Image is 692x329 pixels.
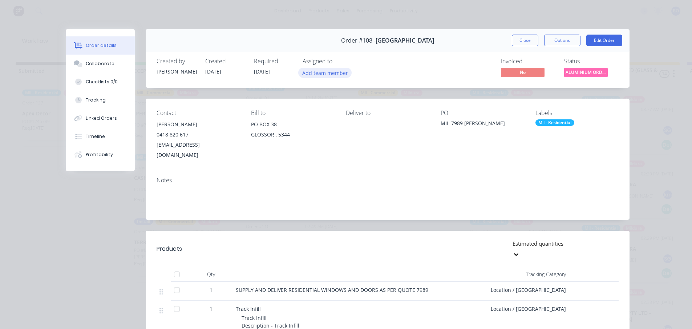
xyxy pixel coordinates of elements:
div: Tracking [86,97,106,103]
div: PO BOX 38 [251,119,334,130]
div: [PERSON_NAME]0418 820 617[EMAIL_ADDRESS][DOMAIN_NAME] [157,119,240,160]
div: Assigned to [303,58,375,65]
button: Collaborate [66,55,135,73]
div: Bill to [251,110,334,116]
div: 0418 820 617 [157,130,240,140]
div: [EMAIL_ADDRESS][DOMAIN_NAME] [157,140,240,160]
div: Notes [157,177,619,184]
div: [PERSON_NAME] [157,119,240,130]
button: Checklists 0/0 [66,73,135,91]
span: 1 [210,305,213,313]
div: Qty [189,267,233,282]
button: Add team member [298,68,352,78]
div: Order details [86,42,117,49]
span: [DATE] [254,68,270,75]
div: PO [441,110,524,116]
div: MIL-7989 [PERSON_NAME] [441,119,524,130]
div: Linked Orders [86,115,117,122]
div: Created [205,58,245,65]
span: [GEOGRAPHIC_DATA] [376,37,434,44]
div: PO BOX 38GLOSSOP, , 5344 [251,119,334,143]
button: Profitability [66,146,135,164]
div: Products [157,245,182,253]
span: Order #108 - [341,37,376,44]
div: Required [254,58,294,65]
div: Status [564,58,619,65]
div: Deliver to [346,110,429,116]
div: Tracking Category [487,267,569,282]
button: Close [512,35,538,46]
div: Created by [157,58,197,65]
div: GLOSSOP, , 5344 [251,130,334,140]
button: Options [544,35,580,46]
div: Collaborate [86,60,114,67]
div: Profitability [86,151,113,158]
span: Track Infill [236,305,261,312]
span: [DATE] [205,68,221,75]
span: ALUMINIUM ORDER... [564,68,608,77]
button: Edit Order [586,35,622,46]
button: Add team member [303,68,352,78]
button: Timeline [66,127,135,146]
button: Order details [66,36,135,55]
div: Timeline [86,133,105,140]
div: [PERSON_NAME] [157,68,197,75]
span: SUPPLY AND DELIVER RESIDENTIAL WINDOWS AND DOORS AS PER QUOTE 7989 [236,286,428,293]
button: Tracking [66,91,135,109]
span: No [501,68,545,77]
div: Mil - Residential [535,119,574,126]
div: Checklists 0/0 [86,79,118,85]
div: Contact [157,110,240,116]
div: Location / [GEOGRAPHIC_DATA] [487,282,569,301]
button: Linked Orders [66,109,135,127]
span: 1 [210,286,213,294]
div: Invoiced [501,58,555,65]
div: Labels [535,110,619,116]
button: ALUMINIUM ORDER... [564,68,608,79]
